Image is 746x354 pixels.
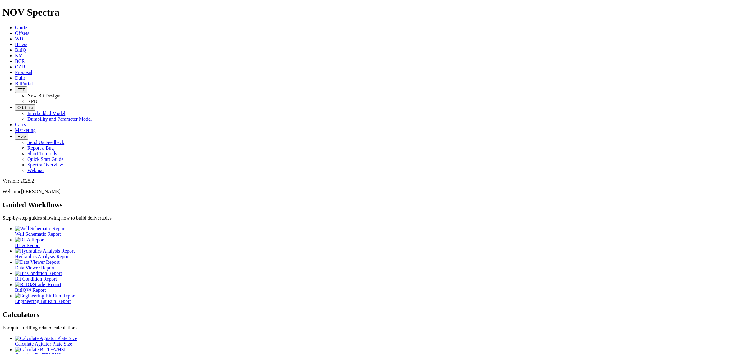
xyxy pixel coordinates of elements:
a: Offsets [15,30,29,36]
a: Quick Start Guide [27,156,63,162]
a: BCR [15,58,25,64]
span: Bit Condition Report [15,276,57,282]
a: Proposal [15,70,32,75]
a: BHAs [15,42,27,47]
a: Well Schematic Report Well Schematic Report [15,226,744,237]
a: Short Tutorials [27,151,57,156]
span: BHA Report [15,243,40,248]
img: Engineering Bit Run Report [15,293,76,299]
a: OAR [15,64,25,69]
a: Marketing [15,128,36,133]
button: Help [15,133,28,140]
div: Version: 2025.2 [2,178,744,184]
p: Welcome [2,189,744,194]
img: Data Viewer Report [15,259,60,265]
p: Step-by-step guides showing how to build deliverables [2,215,744,221]
a: BitIQ [15,47,26,53]
a: Guide [15,25,27,30]
p: For quick drilling related calculations [2,325,744,331]
button: FTT [15,86,27,93]
a: Send Us Feedback [27,140,64,145]
img: Calculate Agitator Plate Size [15,336,77,341]
a: Bit Condition Report Bit Condition Report [15,271,744,282]
img: BitIQ&trade; Report [15,282,61,287]
h1: NOV Spectra [2,7,744,18]
a: BHA Report BHA Report [15,237,744,248]
a: BitIQ&trade; Report BitIQ™ Report [15,282,744,293]
a: Hydraulics Analysis Report Hydraulics Analysis Report [15,248,744,259]
span: Well Schematic Report [15,231,61,237]
span: FTT [17,87,25,92]
span: Engineering Bit Run Report [15,299,71,304]
a: NPD [27,99,37,104]
a: Calculate Agitator Plate Size Calculate Agitator Plate Size [15,336,744,347]
a: Report a Bug [27,145,54,151]
a: Durability and Parameter Model [27,116,92,122]
img: BHA Report [15,237,45,243]
img: Calculate Bit TFA/HSI [15,347,66,352]
a: WD [15,36,23,41]
a: Engineering Bit Run Report Engineering Bit Run Report [15,293,744,304]
a: BitPortal [15,81,33,86]
a: Spectra Overview [27,162,63,167]
a: KM [15,53,23,58]
a: Dulls [15,75,26,81]
span: Hydraulics Analysis Report [15,254,70,259]
h2: Calculators [2,310,744,319]
a: Data Viewer Report Data Viewer Report [15,259,744,270]
button: OrbitLite [15,104,35,111]
h2: Guided Workflows [2,201,744,209]
a: Webinar [27,168,44,173]
a: Calcs [15,122,26,127]
span: Help [17,134,26,139]
img: Bit Condition Report [15,271,62,276]
img: Hydraulics Analysis Report [15,248,75,254]
a: Interbedded Model [27,111,65,116]
span: BitIQ™ Report [15,287,46,293]
span: Data Viewer Report [15,265,55,270]
span: [PERSON_NAME] [21,189,61,194]
img: Well Schematic Report [15,226,66,231]
a: New Bit Designs [27,93,61,98]
span: OrbitLite [17,105,33,110]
